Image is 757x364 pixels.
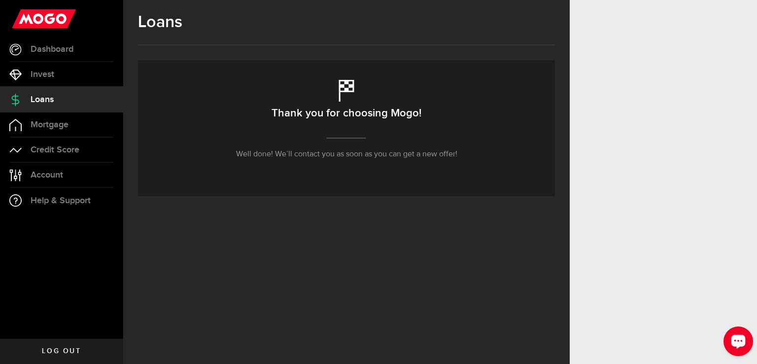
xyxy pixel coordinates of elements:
span: Help & Support [31,196,91,205]
p: Well done! We’ll contact you as soon as you can get a new offer! [236,148,457,160]
span: Dashboard [31,45,73,54]
h1: Loans [138,12,555,32]
span: Log out [42,348,81,355]
span: Account [31,171,63,180]
span: Credit Score [31,146,79,154]
h2: Thank you for choosing Mogo! [272,103,421,124]
span: Mortgage [31,120,69,129]
iframe: LiveChat chat widget [716,323,757,364]
span: Loans [31,95,54,104]
span: Invest [31,70,54,79]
